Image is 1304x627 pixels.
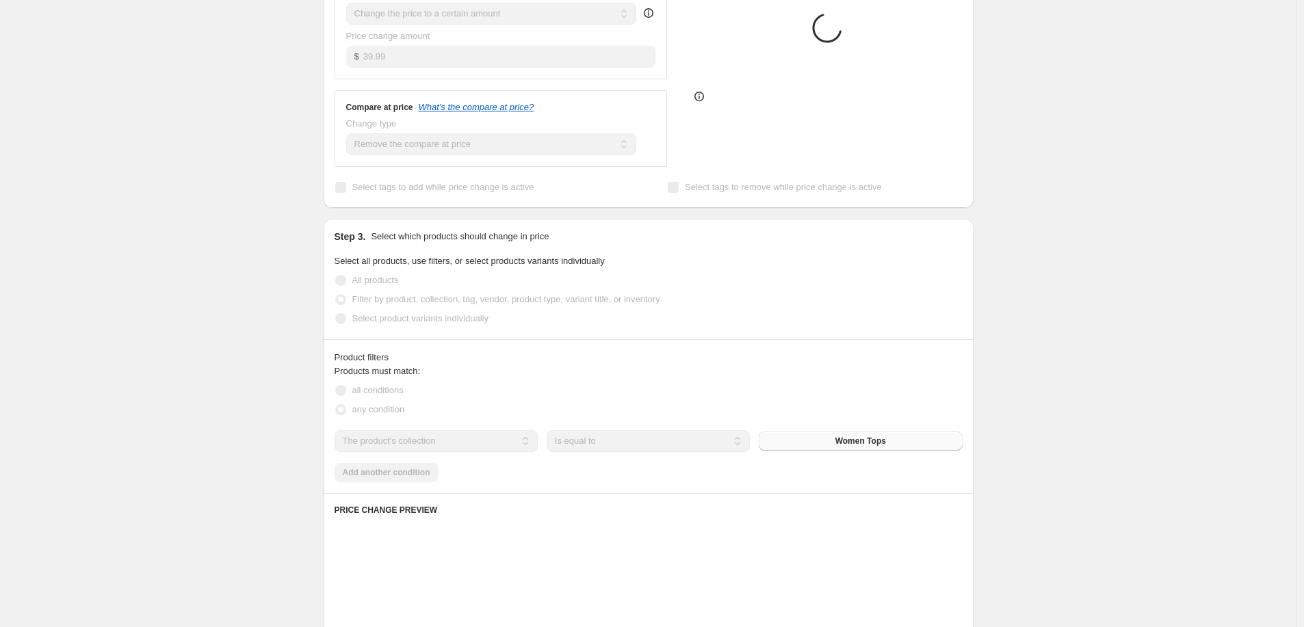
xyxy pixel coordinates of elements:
p: Select which products should change in price [371,230,549,243]
button: What's the compare at price? [419,102,534,112]
div: Product filters [335,351,963,364]
h6: PRICE CHANGE PREVIEW [335,505,963,516]
span: any condition [352,404,405,414]
span: Select tags to remove while price change is active [685,182,882,192]
span: Filter by product, collection, tag, vendor, product type, variant title, or inventory [352,294,660,304]
h2: Step 3. [335,230,366,243]
span: Select tags to add while price change is active [352,182,534,192]
h3: Compare at price [346,102,413,113]
span: $ [354,51,359,62]
input: 80.00 [363,46,655,68]
span: Select all products, use filters, or select products variants individually [335,256,605,266]
span: Price change amount [346,31,430,41]
div: help [642,6,655,20]
span: Change type [346,118,397,129]
span: All products [352,275,399,285]
span: Products must match: [335,366,421,376]
span: all conditions [352,385,404,395]
span: Select product variants individually [352,313,488,323]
